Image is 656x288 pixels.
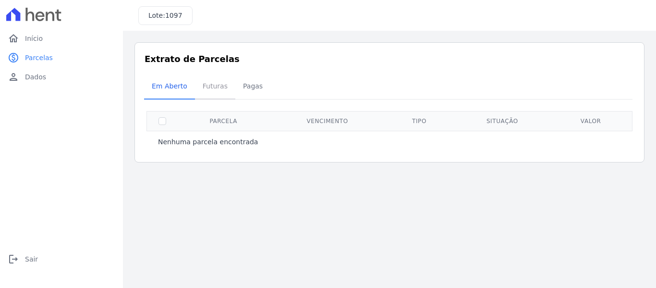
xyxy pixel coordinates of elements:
a: Futuras [195,75,235,100]
i: home [8,33,19,44]
span: 1097 [165,12,182,19]
th: Parcela [178,111,269,131]
th: Tipo [386,111,453,131]
span: Dados [25,72,46,82]
span: Parcelas [25,53,53,63]
th: Vencimento [269,111,386,131]
span: Pagas [237,76,268,96]
i: person [8,71,19,83]
span: Início [25,34,43,43]
a: Em Aberto [144,75,195,100]
a: Pagas [235,75,270,100]
span: Em Aberto [146,76,193,96]
a: paidParcelas [4,48,119,67]
p: Nenhuma parcela encontrada [158,137,258,147]
i: logout [8,253,19,265]
a: personDados [4,67,119,87]
th: Situação [453,111,551,131]
th: Valor [551,111,630,131]
h3: Extrato de Parcelas [145,52,634,65]
i: paid [8,52,19,63]
span: Sair [25,254,38,264]
span: Futuras [197,76,233,96]
h3: Lote: [148,11,182,21]
a: logoutSair [4,250,119,269]
a: homeInício [4,29,119,48]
